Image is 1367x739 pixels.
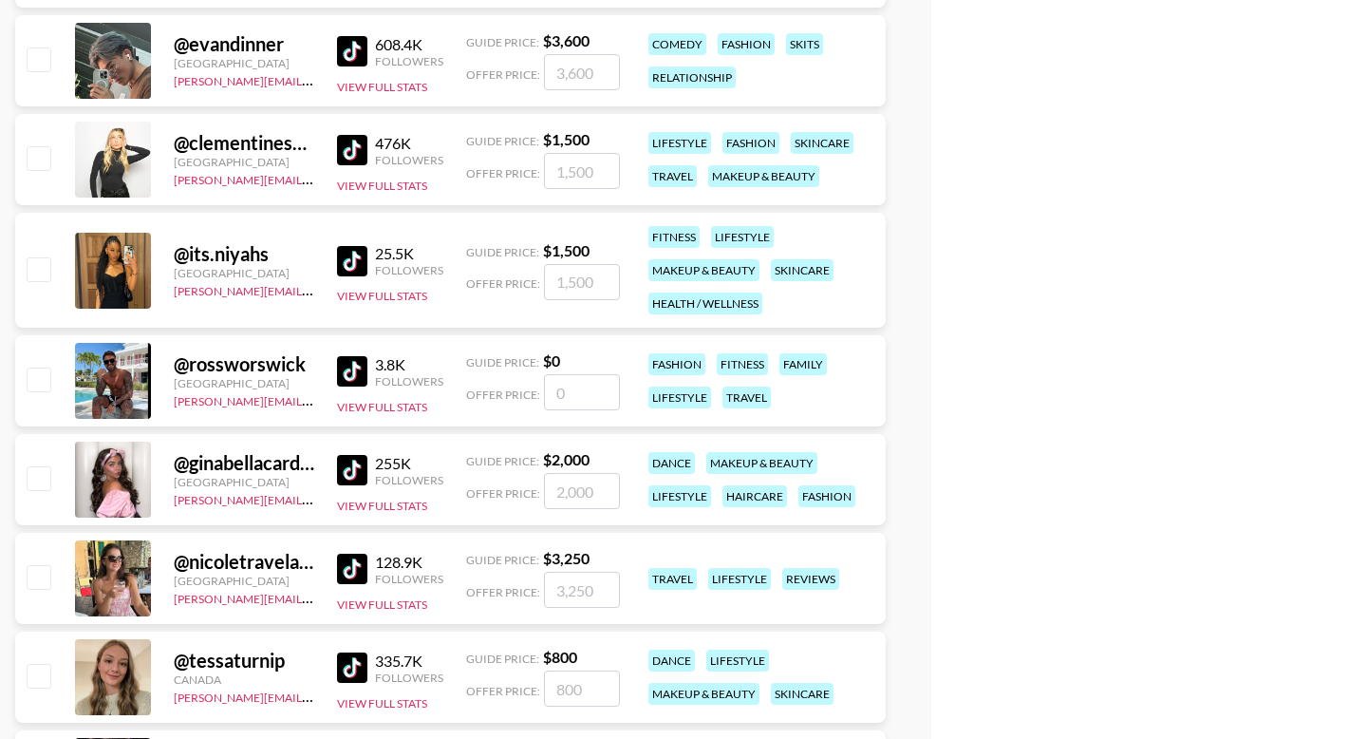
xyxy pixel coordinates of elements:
button: View Full Stats [337,179,427,193]
div: @ nicoletravelandlife [174,550,314,574]
button: View Full Stats [337,400,427,414]
a: [PERSON_NAME][EMAIL_ADDRESS][DOMAIN_NAME] [174,70,455,88]
div: [GEOGRAPHIC_DATA] [174,155,314,169]
a: [PERSON_NAME][EMAIL_ADDRESS][DOMAIN_NAME] [174,588,455,606]
div: Followers [375,54,443,68]
strong: $ 1,500 [543,241,590,259]
img: TikTok [337,246,367,276]
div: Followers [375,572,443,586]
strong: $ 800 [543,648,577,666]
span: Guide Price: [466,245,539,259]
input: 1,500 [544,264,620,300]
span: Offer Price: [466,276,540,291]
strong: $ 0 [543,351,560,369]
strong: $ 3,600 [543,31,590,49]
div: @ rossworswick [174,352,314,376]
div: health / wellness [648,293,762,314]
strong: $ 2,000 [543,450,590,468]
div: dance [648,650,695,672]
strong: $ 3,250 [543,549,590,567]
div: 128.9K [375,553,443,572]
a: [PERSON_NAME][EMAIL_ADDRESS][DOMAIN_NAME] [174,169,455,187]
a: [PERSON_NAME][EMAIL_ADDRESS][DOMAIN_NAME] [174,687,455,705]
span: Offer Price: [466,585,540,599]
div: @ evandinner [174,32,314,56]
span: Guide Price: [466,35,539,49]
div: @ clementinespieser [174,131,314,155]
div: @ ginabellacardinale [174,451,314,475]
a: [PERSON_NAME][EMAIL_ADDRESS][DOMAIN_NAME] [174,390,455,408]
div: makeup & beauty [708,165,819,187]
div: haircare [722,485,787,507]
input: 2,000 [544,473,620,509]
div: 25.5K [375,244,443,263]
div: skincare [771,259,833,281]
button: View Full Stats [337,289,427,303]
button: View Full Stats [337,696,427,711]
div: [GEOGRAPHIC_DATA] [174,475,314,489]
span: Guide Price: [466,355,539,369]
div: 476K [375,134,443,153]
div: Canada [174,673,314,687]
div: travel [722,387,771,408]
div: skincare [791,132,853,154]
div: 3.8K [375,355,443,374]
div: [GEOGRAPHIC_DATA] [174,574,314,588]
div: fashion [718,33,775,55]
strong: $ 1,500 [543,130,590,148]
div: Followers [375,153,443,167]
img: TikTok [337,36,367,66]
div: dance [648,452,695,474]
a: [PERSON_NAME][EMAIL_ADDRESS][DOMAIN_NAME] [174,489,455,507]
div: [GEOGRAPHIC_DATA] [174,376,314,390]
a: [PERSON_NAME][EMAIL_ADDRESS][DOMAIN_NAME] [174,280,455,298]
div: @ tessaturnip [174,649,314,673]
div: [GEOGRAPHIC_DATA] [174,266,314,280]
img: TikTok [337,554,367,584]
div: lifestyle [706,650,769,672]
div: fitness [717,353,768,375]
div: lifestyle [648,132,711,154]
div: lifestyle [648,485,711,507]
div: [GEOGRAPHIC_DATA] [174,56,314,70]
div: family [779,353,827,375]
div: @ its.niyahs [174,242,314,266]
div: Followers [375,671,443,685]
span: Offer Price: [466,166,540,180]
span: Guide Price: [466,134,539,148]
span: Guide Price: [466,553,539,567]
button: View Full Stats [337,499,427,513]
div: 255K [375,454,443,473]
img: TikTok [337,653,367,683]
div: relationship [648,66,736,88]
div: skits [786,33,823,55]
div: lifestyle [708,568,771,590]
span: Offer Price: [466,67,540,82]
button: View Full Stats [337,80,427,94]
div: travel [648,165,697,187]
div: skincare [771,683,833,705]
span: Guide Price: [466,652,539,666]
span: Guide Price: [466,454,539,468]
div: makeup & beauty [648,259,759,281]
span: Offer Price: [466,388,540,402]
div: lifestyle [711,226,774,248]
span: Offer Price: [466,684,540,698]
input: 3,250 [544,572,620,608]
input: 0 [544,374,620,410]
div: 335.7K [375,652,443,671]
div: Followers [375,374,443,388]
div: makeup & beauty [648,683,759,705]
img: TikTok [337,356,367,387]
input: 3,600 [544,54,620,90]
div: lifestyle [648,387,711,408]
div: fitness [648,226,700,248]
div: 608.4K [375,35,443,54]
img: TikTok [337,135,367,165]
div: reviews [782,568,839,590]
img: TikTok [337,455,367,485]
div: comedy [648,33,706,55]
div: fashion [798,485,855,507]
span: Offer Price: [466,486,540,501]
input: 800 [544,671,620,707]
